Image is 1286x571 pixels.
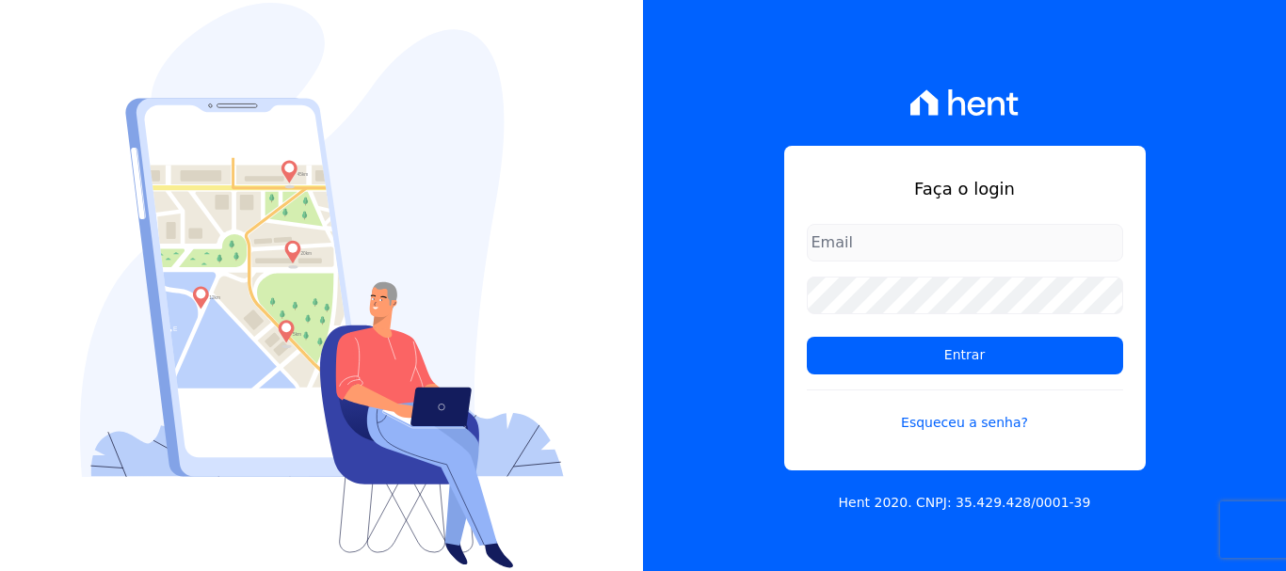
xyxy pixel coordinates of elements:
[807,389,1123,433] a: Esqueceu a senha?
[807,176,1123,201] h1: Faça o login
[807,337,1123,374] input: Entrar
[80,3,564,568] img: Login
[807,224,1123,262] input: Email
[839,493,1091,513] p: Hent 2020. CNPJ: 35.429.428/0001-39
